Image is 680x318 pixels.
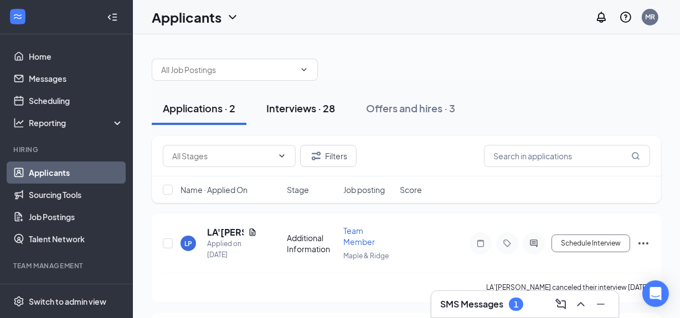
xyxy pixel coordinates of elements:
[29,296,106,307] div: Switch to admin view
[501,239,514,248] svg: Tag
[552,295,570,313] button: ComposeMessage
[637,237,650,250] svg: Ellipses
[592,295,610,313] button: Minimize
[343,226,375,247] span: Team Member
[107,12,118,23] svg: Collapse
[161,64,295,76] input: All Job Postings
[29,206,123,228] a: Job Postings
[343,184,385,195] span: Job posting
[12,11,23,22] svg: WorkstreamLogo
[248,228,257,237] svg: Document
[29,278,123,300] a: OnboardingCrown
[554,298,568,311] svg: ComposeMessage
[29,161,123,184] a: Applicants
[300,65,308,74] svg: ChevronDown
[440,298,503,310] h3: SMS Messages
[486,282,650,293] div: LA'[PERSON_NAME] canceled their interview [DATE].
[619,11,632,24] svg: QuestionInfo
[13,117,24,128] svg: Analysis
[594,298,607,311] svg: Minimize
[207,226,244,238] h5: LA'[PERSON_NAME]
[366,101,455,115] div: Offers and hires · 3
[552,234,630,252] button: Schedule Interview
[207,238,257,260] div: Applied on [DATE]
[287,232,337,254] div: Additional Information
[645,12,655,22] div: MR
[574,298,588,311] svg: ChevronUp
[29,184,123,206] a: Sourcing Tools
[287,184,309,195] span: Stage
[266,101,335,115] div: Interviews · 28
[595,11,608,24] svg: Notifications
[642,280,669,307] div: Open Intercom Messenger
[310,149,323,163] svg: Filter
[181,184,248,195] span: Name · Applied On
[29,45,123,67] a: Home
[29,67,123,90] a: Messages
[300,145,357,167] button: Filter Filters
[184,239,192,248] div: LP
[13,296,24,307] svg: Settings
[29,228,123,250] a: Talent Network
[572,295,590,313] button: ChevronUp
[226,11,239,24] svg: ChevronDown
[474,239,487,248] svg: Note
[13,261,121,270] div: Team Management
[343,252,389,260] span: Maple & Ridge
[29,117,124,128] div: Reporting
[400,184,422,195] span: Score
[172,150,273,162] input: All Stages
[163,101,235,115] div: Applications · 2
[527,239,540,248] svg: ActiveChat
[13,145,121,154] div: Hiring
[152,8,221,27] h1: Applicants
[514,300,518,309] div: 1
[484,145,650,167] input: Search in applications
[29,90,123,112] a: Scheduling
[277,152,286,160] svg: ChevronDown
[631,152,640,160] svg: MagnifyingGlass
